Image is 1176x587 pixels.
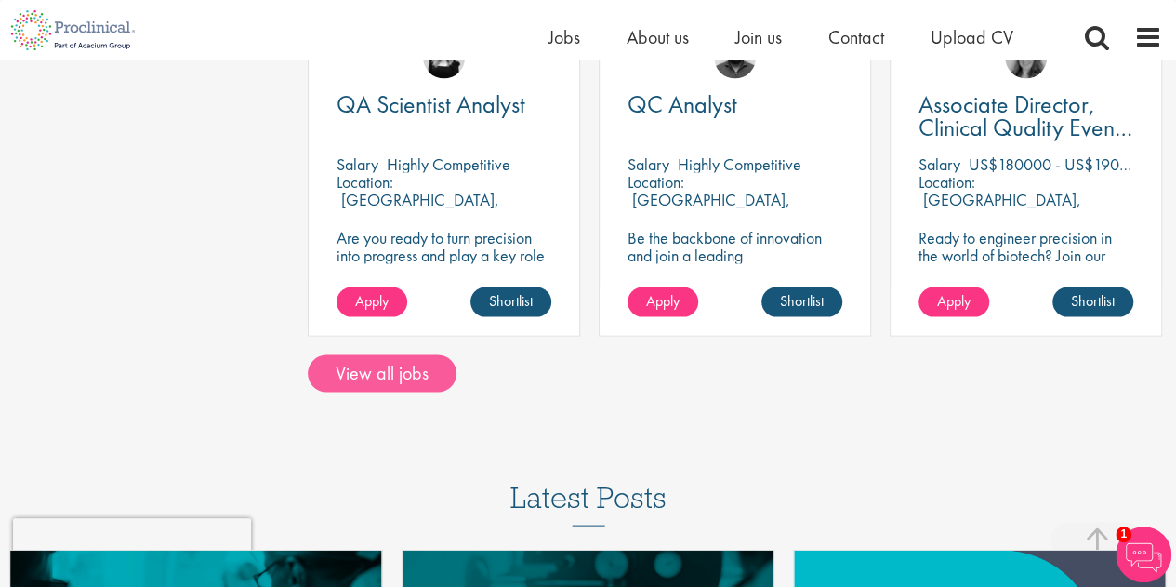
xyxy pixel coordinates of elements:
img: Chatbot [1116,527,1171,582]
p: Be the backbone of innovation and join a leading pharmaceutical company to help keep life-changin... [628,228,842,316]
span: Location: [337,170,393,192]
a: About us [627,25,689,49]
a: Apply [628,287,698,316]
a: Join us [735,25,782,49]
a: View all jobs [308,354,456,392]
span: Apply [937,290,971,310]
span: Salary [918,153,960,174]
p: Highly Competitive [678,153,801,174]
span: Apply [646,290,680,310]
a: Contact [828,25,884,49]
span: QA Scientist Analyst [337,87,525,119]
p: Ready to engineer precision in the world of biotech? Join our client's cutting-edge team and play... [918,228,1133,334]
a: QA Scientist Analyst [337,92,551,115]
span: QC Analyst [628,87,737,119]
a: Shortlist [1052,287,1133,316]
p: [GEOGRAPHIC_DATA], [GEOGRAPHIC_DATA] [337,188,499,227]
span: Location: [628,170,684,192]
span: Salary [628,153,669,174]
a: Associate Director, Clinical Quality Event Management (GCP) [918,92,1133,139]
a: Shortlist [470,287,551,316]
p: Highly Competitive [387,153,510,174]
a: Apply [918,287,989,316]
span: Location: [918,170,975,192]
a: Jobs [548,25,580,49]
span: 1 [1116,527,1131,542]
a: QC Analyst [628,92,842,115]
a: Shortlist [761,287,842,316]
a: Upload CV [931,25,1013,49]
h3: Latest Posts [510,481,667,526]
a: Apply [337,287,407,316]
span: Salary [337,153,378,174]
p: Are you ready to turn precision into progress and play a key role in shaping the future of pharma... [337,228,551,299]
p: [GEOGRAPHIC_DATA], [GEOGRAPHIC_DATA] [628,188,790,227]
span: Apply [355,290,389,310]
iframe: reCAPTCHA [13,518,251,574]
span: Associate Director, Clinical Quality Event Management (GCP) [918,87,1132,166]
p: [GEOGRAPHIC_DATA], [GEOGRAPHIC_DATA] [918,188,1081,227]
